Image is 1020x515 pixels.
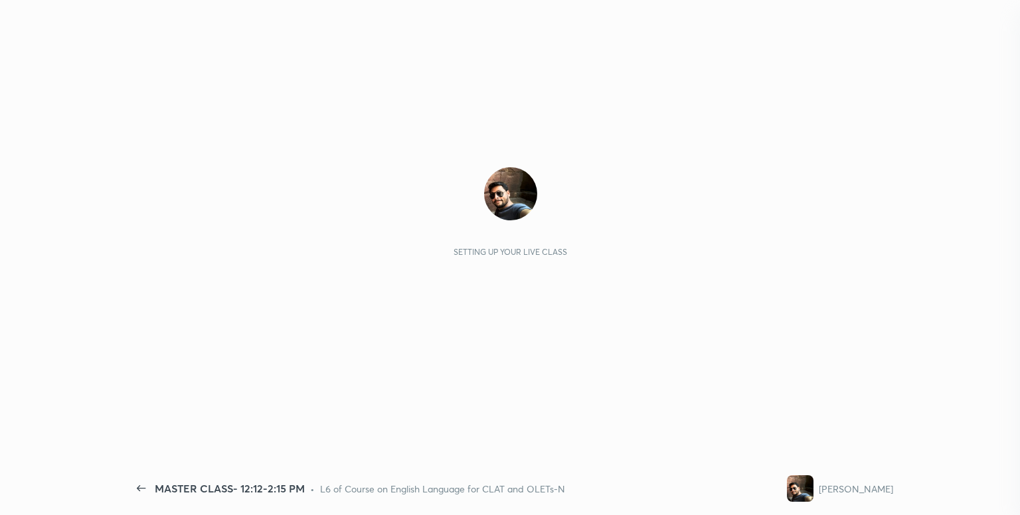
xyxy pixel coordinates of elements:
[454,247,567,257] div: Setting up your live class
[155,480,305,496] div: MASTER CLASS- 12:12-2:15 PM
[320,482,565,496] div: L6 of Course on English Language for CLAT and OLETs-N
[484,167,537,220] img: a32ffa1e50e8473990e767c0591ae111.jpg
[787,475,813,502] img: a32ffa1e50e8473990e767c0591ae111.jpg
[819,482,893,496] div: [PERSON_NAME]
[310,482,315,496] div: •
